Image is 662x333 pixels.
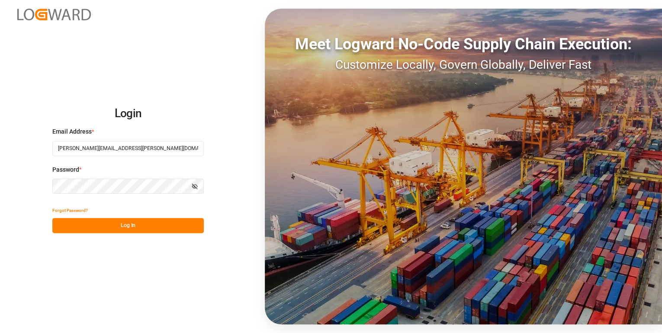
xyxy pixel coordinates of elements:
span: Email Address [52,127,92,136]
button: Log In [52,218,204,233]
span: Password [52,165,79,174]
img: Logward_new_orange.png [17,9,91,20]
input: Enter your email [52,141,204,156]
div: Meet Logward No-Code Supply Chain Execution: [265,32,662,56]
h2: Login [52,100,204,128]
button: Forgot Password? [52,203,88,218]
div: Customize Locally, Govern Globally, Deliver Fast [265,56,662,74]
